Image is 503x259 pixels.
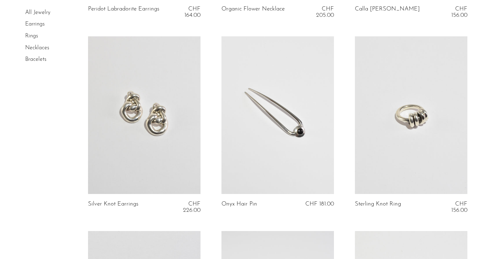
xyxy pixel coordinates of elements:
[221,6,285,19] a: Organic Flower Necklace
[25,22,45,27] a: Earrings
[88,6,159,19] a: Peridot Labradorite Earrings
[183,201,201,213] span: CHF 226.00
[25,33,38,39] a: Rings
[184,6,201,18] span: CHF 164.00
[305,201,334,207] span: CHF 181.00
[25,10,50,15] a: All Jewelry
[355,6,420,19] a: Calla [PERSON_NAME]
[316,6,334,18] span: CHF 205.00
[221,201,257,207] a: Onyx Hair Pin
[25,45,49,51] a: Necklaces
[451,201,467,213] span: CHF 156.00
[25,57,46,62] a: Bracelets
[88,201,138,214] a: Silver Knot Earrings
[451,6,467,18] span: CHF 156.00
[355,201,401,214] a: Sterling Knot Ring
